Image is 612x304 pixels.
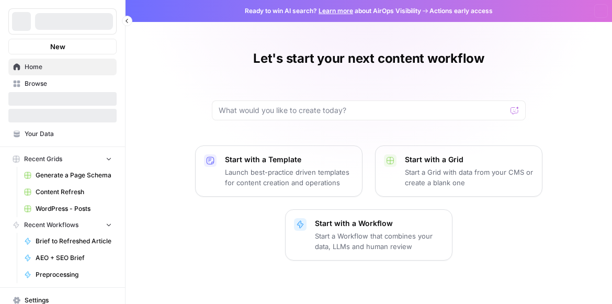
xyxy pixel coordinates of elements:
span: Recent Grids [24,154,62,164]
p: Start with a Template [225,154,354,165]
a: Browse [8,75,117,92]
button: Recent Grids [8,151,117,167]
a: Home [8,59,117,75]
button: Start with a WorkflowStart a Workflow that combines your data, LLMs and human review [285,209,452,261]
button: Start with a GridStart a Grid with data from your CMS or create a blank one [375,145,542,197]
span: Recent Workflows [24,220,78,230]
button: Recent Workflows [8,217,117,233]
button: New [8,39,117,54]
span: New [50,41,65,52]
a: Generate a Page Schema [19,167,117,184]
p: Start with a Workflow [315,218,444,229]
a: WordPress - Posts [19,200,117,217]
span: Generate a Page Schema [36,171,112,180]
input: What would you like to create today? [219,105,506,116]
p: Start with a Grid [405,154,534,165]
span: Brief to Refreshed Article [36,237,112,246]
span: Content Refresh [36,187,112,197]
button: Start with a TemplateLaunch best-practice driven templates for content creation and operations [195,145,362,197]
span: WordPress - Posts [36,204,112,213]
span: Ready to win AI search? about AirOps Visibility [245,6,421,16]
p: Launch best-practice driven templates for content creation and operations [225,167,354,188]
h1: Let's start your next content workflow [253,50,484,67]
p: Start a Workflow that combines your data, LLMs and human review [315,231,444,252]
a: AEO + SEO Brief [19,250,117,266]
a: Your Data [8,126,117,142]
span: Browse [25,79,112,88]
span: Your Data [25,129,112,139]
span: AEO + SEO Brief [36,253,112,263]
span: Actions early access [429,6,493,16]
span: Home [25,62,112,72]
a: Brief to Refreshed Article [19,233,117,250]
a: Content Refresh [19,184,117,200]
span: Preprocessing [36,270,112,279]
a: Learn more [319,7,353,15]
a: Preprocessing [19,266,117,283]
p: Start a Grid with data from your CMS or create a blank one [405,167,534,188]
